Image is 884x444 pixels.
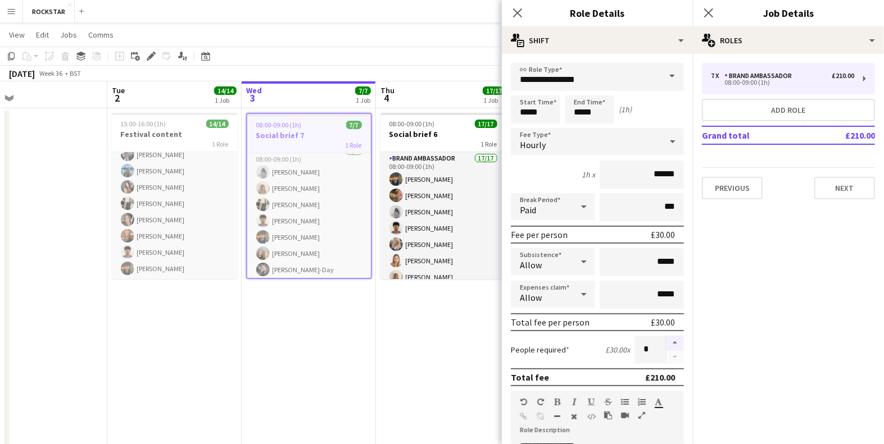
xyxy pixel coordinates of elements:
button: Paste as plain text [604,411,612,420]
div: £30.00 x [605,345,630,355]
span: View [9,30,25,40]
div: (1h) [619,104,632,115]
div: Total fee per person [511,317,590,328]
span: 14/14 [214,86,237,95]
app-card-role: Brand Ambassador7/708:00-09:00 (1h)[PERSON_NAME][PERSON_NAME][PERSON_NAME][PERSON_NAME][PERSON_NA... [247,145,371,281]
button: Italic [570,397,578,406]
div: 7 x [711,72,724,80]
button: Add role [702,99,875,121]
app-job-card: 15:00-16:00 (1h)14/14Festival content1 Role[PERSON_NAME][PERSON_NAME][PERSON_NAME][PERSON_NAME][P... [112,113,238,279]
button: Fullscreen [638,411,646,420]
span: 14/14 [206,120,229,128]
button: ROCKSTAR [23,1,75,22]
span: Wed [246,85,262,95]
a: View [4,28,29,42]
button: Horizontal Line [554,412,561,421]
span: Jobs [60,30,77,40]
button: Previous [702,177,763,199]
button: Clear Formatting [570,412,578,421]
a: Comms [84,28,118,42]
span: Allow [520,259,542,271]
span: 1 Role [346,141,362,149]
span: Week 36 [37,69,65,77]
div: £30.00 [651,229,675,240]
div: 1 Job [356,96,370,104]
span: Tue [112,85,125,95]
span: Paid [520,204,536,216]
div: £210.00 [832,72,854,80]
app-job-card: 08:00-09:00 (1h)7/7Social brief 71 RoleBrand Ambassador7/708:00-09:00 (1h)[PERSON_NAME][PERSON_NA... [246,113,372,279]
div: [DATE] [9,68,35,79]
div: 1 Job [215,96,236,104]
button: Next [814,177,875,199]
span: 08:00-09:00 (1h) [256,121,302,129]
button: Unordered List [621,397,629,406]
td: £210.00 [808,126,875,144]
button: Strikethrough [604,397,612,406]
span: 1 Role [481,140,497,148]
div: £30.00 [651,317,675,328]
span: 08:00-09:00 (1h) [389,120,435,128]
app-job-card: 08:00-09:00 (1h)17/17Social brief 61 RoleBrand Ambassador17/1708:00-09:00 (1h)[PERSON_NAME][PERSO... [380,113,506,279]
div: Total fee [511,372,549,383]
h3: Job Details [693,6,884,20]
button: Increase [666,336,684,350]
span: 1 Role [212,140,229,148]
span: Hourly [520,139,546,150]
div: Shift [502,27,693,54]
h3: Social brief 7 [247,130,371,140]
span: 4 [379,91,395,104]
button: HTML Code [587,412,595,421]
button: Insert video [621,411,629,420]
h3: Festival content [112,129,238,139]
span: 2 [110,91,125,104]
span: 3 [244,91,262,104]
span: Comms [88,30,114,40]
span: Allow [520,292,542,303]
div: 08:00-09:00 (1h) [711,80,854,85]
button: Undo [520,397,528,406]
span: 7/7 [346,121,362,129]
button: Text Color [655,397,663,406]
app-card-role: [PERSON_NAME][PERSON_NAME][PERSON_NAME][PERSON_NAME][PERSON_NAME][PERSON_NAME][PERSON_NAME][PERSO... [112,30,238,280]
span: 7/7 [355,86,371,95]
div: £210.00 [645,372,675,383]
a: Edit [31,28,53,42]
button: Ordered List [638,397,646,406]
a: Jobs [56,28,81,42]
span: 17/17 [475,120,497,128]
div: Brand Ambassador [724,72,796,80]
span: Edit [36,30,49,40]
label: People required [511,345,569,355]
div: Fee per person [511,229,568,240]
div: BST [70,69,81,77]
span: Thu [380,85,395,95]
div: Roles [693,27,884,54]
div: 1h x [582,170,595,180]
button: Redo [537,397,545,406]
h3: Role Details [502,6,693,20]
td: Grand total [702,126,808,144]
button: Underline [587,397,595,406]
span: 15:00-16:00 (1h) [121,120,166,128]
span: 17/17 [483,86,505,95]
h3: Social brief 6 [380,129,506,139]
button: Bold [554,397,561,406]
div: 1 Job [483,96,505,104]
